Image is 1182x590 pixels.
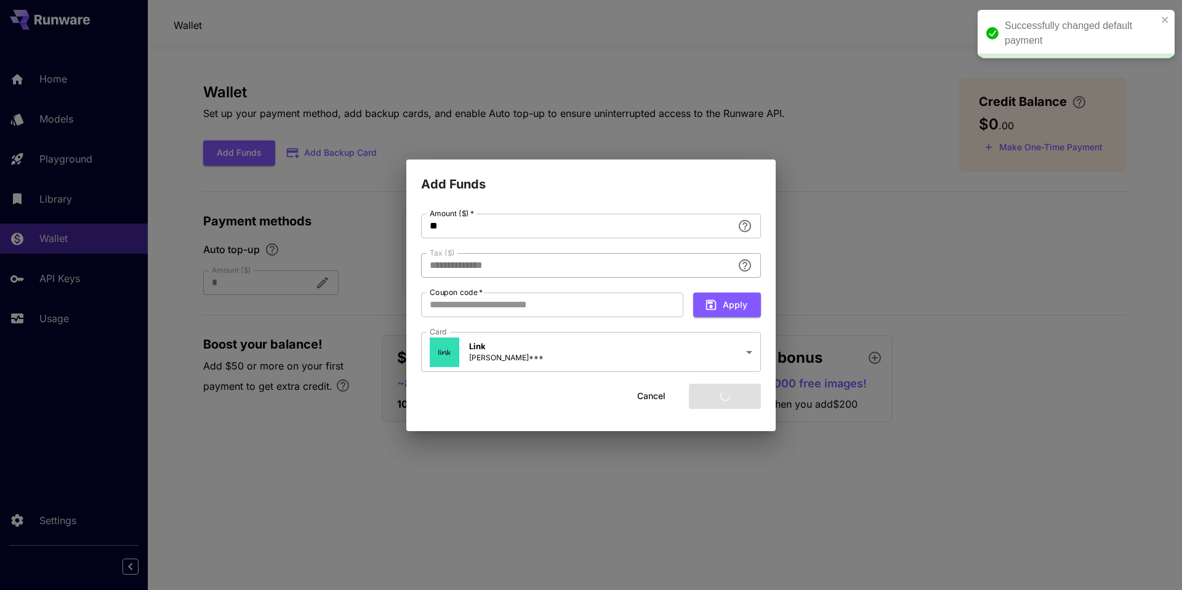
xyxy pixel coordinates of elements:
[406,160,776,194] h2: Add Funds
[624,384,679,409] button: Cancel
[469,352,544,363] p: [PERSON_NAME]***
[1161,15,1170,25] button: close
[693,293,761,318] button: Apply
[469,341,544,353] p: Link
[430,208,474,219] label: Amount ($)
[430,287,483,297] label: Coupon code
[430,248,455,258] label: Tax ($)
[430,326,447,337] label: Card
[1005,18,1157,48] div: Successfully changed default payment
